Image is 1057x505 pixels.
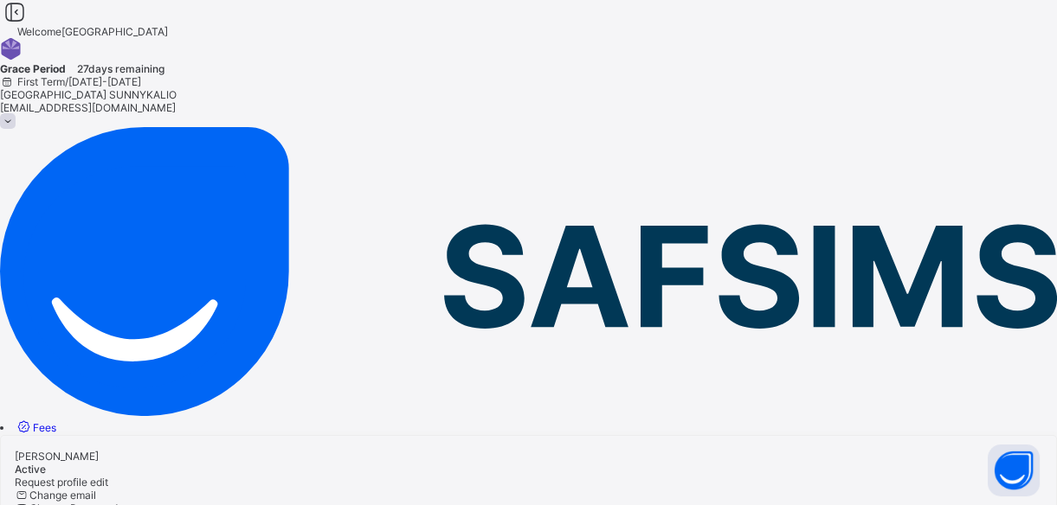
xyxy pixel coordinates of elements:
[15,463,46,476] span: Active
[15,476,108,489] span: Request profile edit
[15,421,56,434] a: Fees
[988,444,1040,496] button: Open asap
[29,489,96,502] span: Change email
[77,62,164,75] span: 27 days remaining
[33,421,56,434] span: Fees
[17,25,168,38] span: Welcome [GEOGRAPHIC_DATA]
[15,450,99,463] span: [PERSON_NAME]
